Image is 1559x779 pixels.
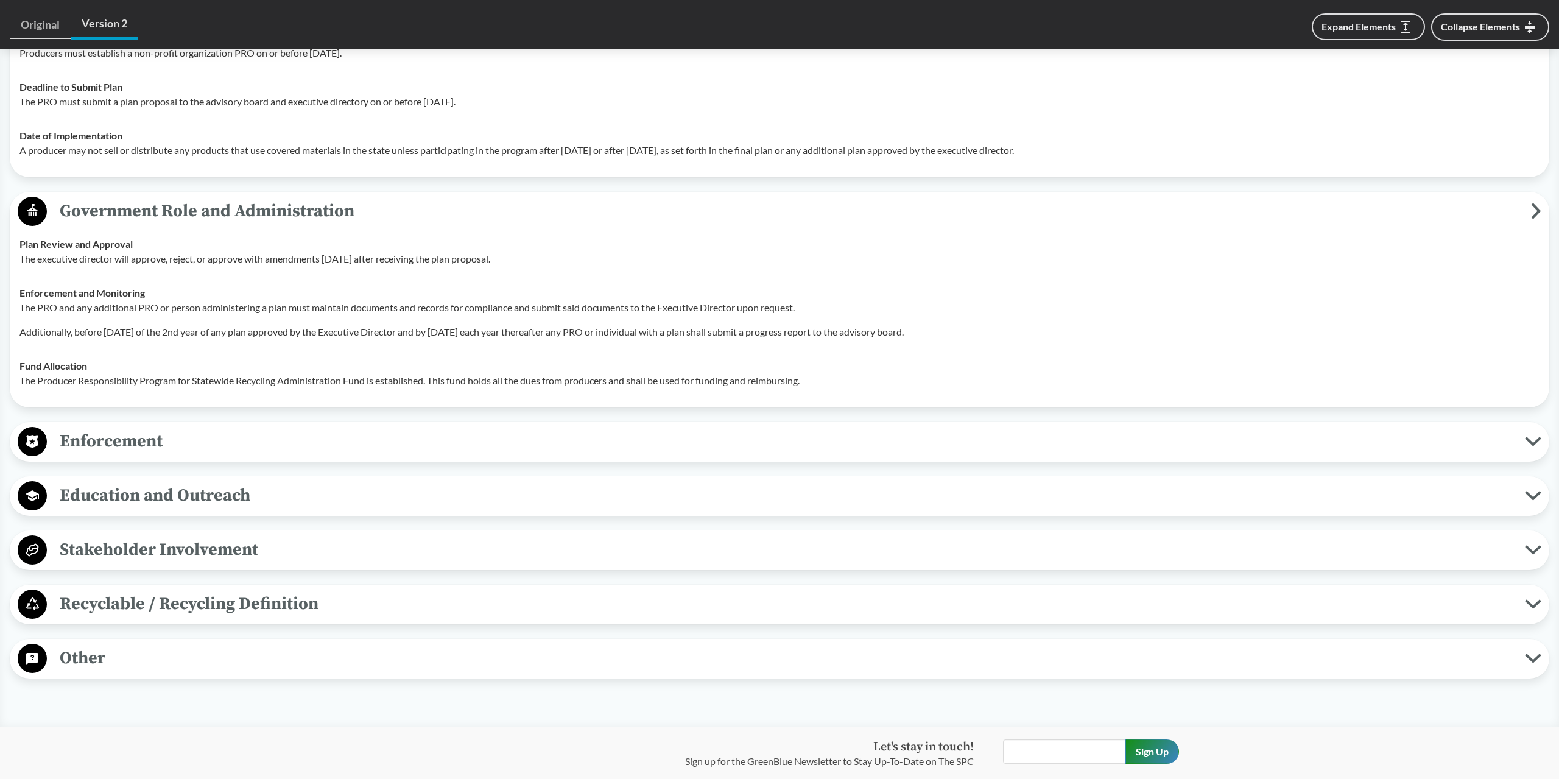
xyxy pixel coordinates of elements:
[14,196,1545,227] button: Government Role and Administration
[47,644,1525,672] span: Other
[19,287,145,298] strong: Enforcement and Monitoring
[19,143,1540,158] p: A producer may not sell or distribute any products that use covered materials in the state unless...
[47,590,1525,618] span: Recyclable / Recycling Definition
[873,739,974,755] strong: Let's stay in touch!
[19,46,1540,60] p: Producers must establish a non-profit organization PRO on or before [DATE].
[19,373,1540,388] p: The Producer Responsibility Program for Statewide Recycling Administration Fund is established. T...
[14,589,1545,620] button: Recyclable / Recycling Definition
[47,428,1525,455] span: Enforcement
[14,643,1545,674] button: Other
[19,94,1540,109] p: The PRO must submit a plan proposal to the advisory board and executive directory on or before [D...
[14,481,1545,512] button: Education and Outreach
[71,10,138,40] a: Version 2
[47,536,1525,563] span: Stakeholder Involvement
[19,252,1540,266] p: The executive director will approve, reject, or approve with amendments [DATE] after receiving th...
[19,300,1540,315] p: The PRO and any additional PRO or person administering a plan must maintain documents and records...
[19,325,1540,339] p: Additionally, before [DATE] of the 2nd year of any plan approved by the Executive Director and by...
[1312,13,1425,40] button: Expand Elements
[14,535,1545,566] button: Stakeholder Involvement
[19,81,122,93] strong: Deadline to Submit Plan
[685,754,974,769] p: Sign up for the GreenBlue Newsletter to Stay Up-To-Date on The SPC
[1125,739,1179,764] input: Sign Up
[19,238,133,250] strong: Plan Review and Approval
[10,11,71,39] a: Original
[47,482,1525,509] span: Education and Outreach
[14,426,1545,457] button: Enforcement
[19,360,87,372] strong: Fund Allocation
[47,197,1531,225] span: Government Role and Administration
[19,130,122,141] strong: Date of Implementation
[1431,13,1549,41] button: Collapse Elements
